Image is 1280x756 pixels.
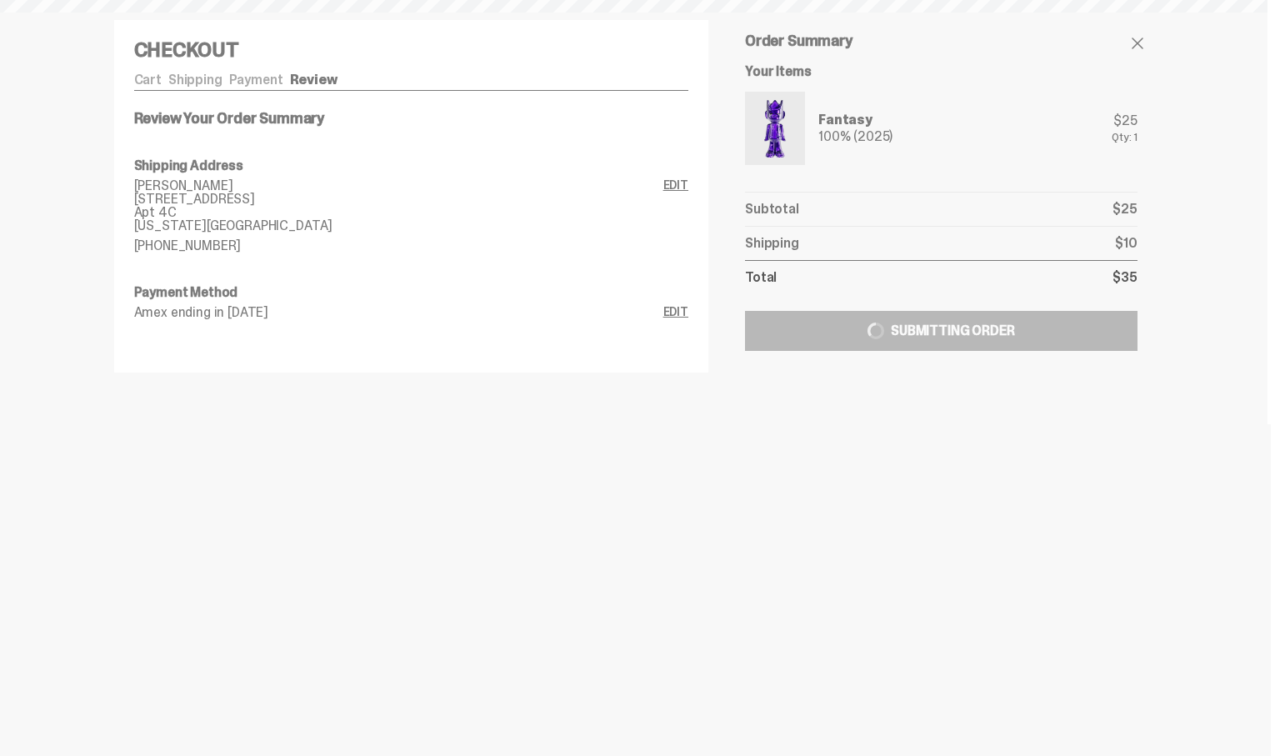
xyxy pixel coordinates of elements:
h6: Payment Method [134,286,689,299]
p: $25 [1112,203,1137,216]
p: [US_STATE][GEOGRAPHIC_DATA] [134,219,663,233]
p: Amex ending in [DATE] [134,306,663,319]
a: Cart [134,71,162,88]
p: Subtotal [745,203,799,216]
div: Qty: 1 [1112,131,1137,143]
h5: Review Your Order Summary [134,111,689,126]
img: Yahoo-HG---1.png [748,95,802,162]
a: Payment [229,71,283,88]
h4: Checkout [134,40,689,60]
div: 100% (2025) [818,130,892,143]
div: $25 [1112,114,1137,128]
p: $35 [1112,271,1137,284]
a: Review [290,71,337,88]
p: [PERSON_NAME] [134,179,663,193]
p: $10 [1115,237,1137,250]
h5: Order Summary [745,33,1137,48]
h6: Your Items [745,65,1137,78]
p: Apt 4C [134,206,663,219]
a: Shipping [168,71,222,88]
p: [STREET_ADDRESS] [134,193,663,206]
p: Shipping [745,237,799,250]
h6: Shipping Address [134,159,689,173]
a: Edit [663,306,688,319]
p: Total [745,271,777,284]
a: Edit [663,179,688,253]
div: Fantasy [818,113,892,127]
p: [PHONE_NUMBER] [134,239,663,253]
